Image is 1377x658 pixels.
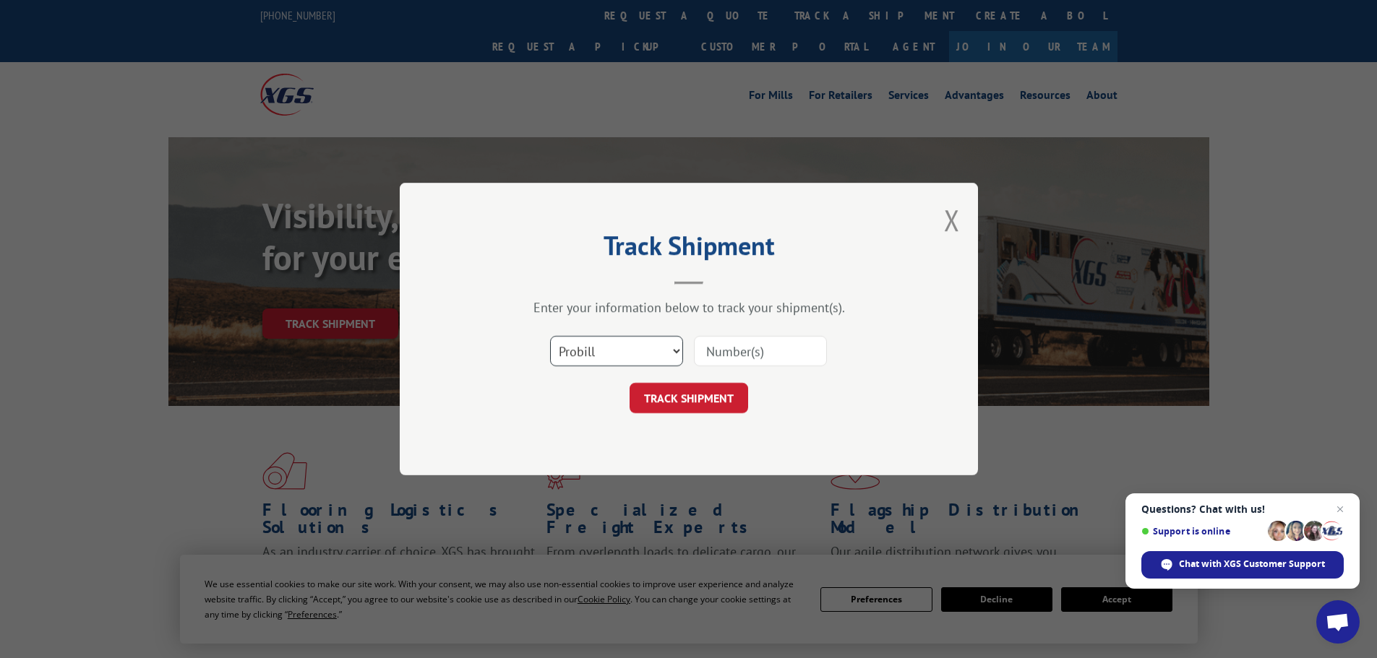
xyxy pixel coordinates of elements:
[1141,503,1344,515] span: Questions? Chat with us!
[472,235,906,263] h2: Track Shipment
[630,383,748,413] button: TRACK SHIPMENT
[1141,551,1344,579] div: Chat with XGS Customer Support
[944,201,960,239] button: Close modal
[1141,526,1263,537] span: Support is online
[1179,558,1325,571] span: Chat with XGS Customer Support
[1331,501,1349,518] span: Close chat
[694,336,827,366] input: Number(s)
[1316,600,1360,644] div: Open chat
[472,299,906,316] div: Enter your information below to track your shipment(s).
